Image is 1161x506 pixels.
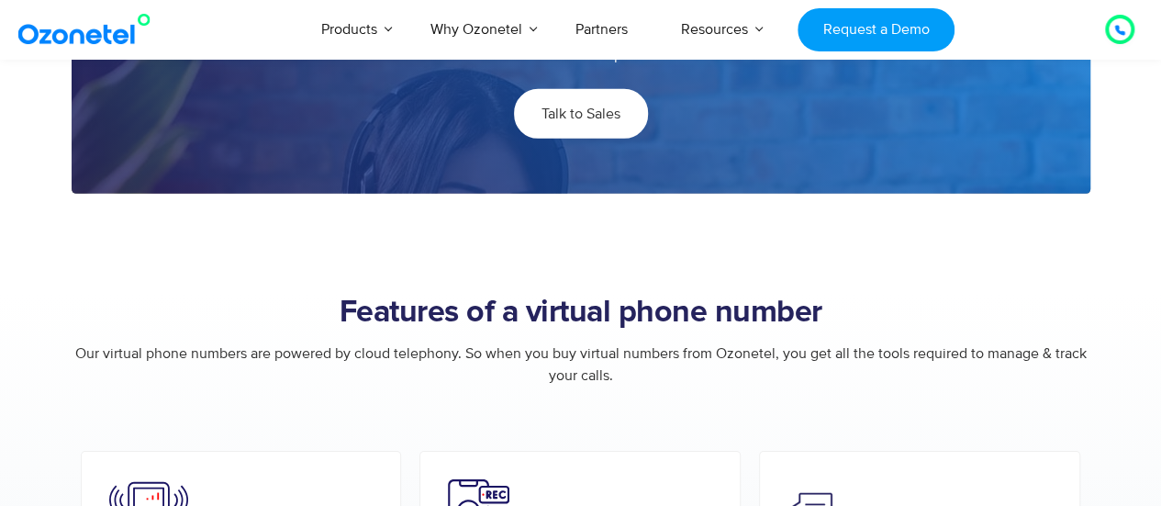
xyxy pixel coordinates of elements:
[72,295,1090,332] h2: Features of a virtual phone number
[541,107,620,121] span: Talk to Sales
[798,8,954,51] a: Request a Demo
[75,344,1087,385] span: Our virtual phone numbers are powered by cloud telephony. So when you buy virtual numbers from Oz...
[514,89,648,139] a: Talk to Sales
